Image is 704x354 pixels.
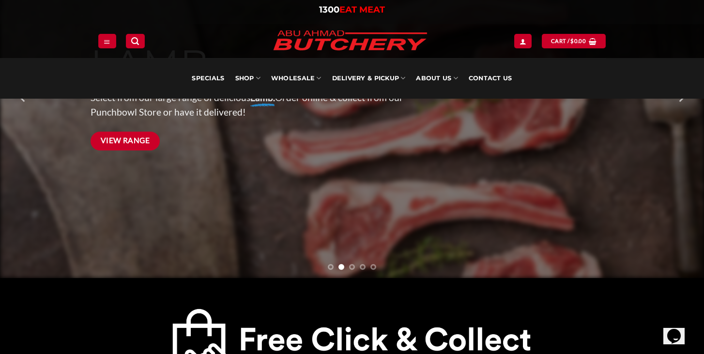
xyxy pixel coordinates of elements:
bdi: 0.00 [570,38,586,44]
span: View Range [101,134,150,147]
a: Delivery & Pickup [332,58,406,99]
li: Page dot 4 [360,264,366,270]
img: Abu Ahmad Butchery [265,24,435,58]
li: Page dot 2 [338,264,344,270]
a: View Range [91,132,160,150]
a: Menu [98,34,116,48]
span: Cart / [551,37,586,45]
a: SHOP [235,58,260,99]
li: Page dot 3 [349,264,355,270]
a: 1300EAT MEAT [319,4,385,15]
a: Search [126,34,144,48]
li: Page dot 1 [328,264,334,270]
a: Login [514,34,532,48]
a: Wholesale [271,58,321,99]
strong: Lamb. [250,92,275,103]
a: Specials [192,58,224,99]
span: $ [570,37,574,45]
li: Page dot 5 [370,264,376,270]
span: 1300 [319,4,339,15]
a: Contact Us [469,58,512,99]
iframe: chat widget [663,315,694,344]
a: View cart [542,34,606,48]
span: Select from our large range of delicious Order online & collect from our Punchbowl Store or have ... [91,92,403,118]
a: About Us [416,58,458,99]
span: EAT MEAT [339,4,385,15]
